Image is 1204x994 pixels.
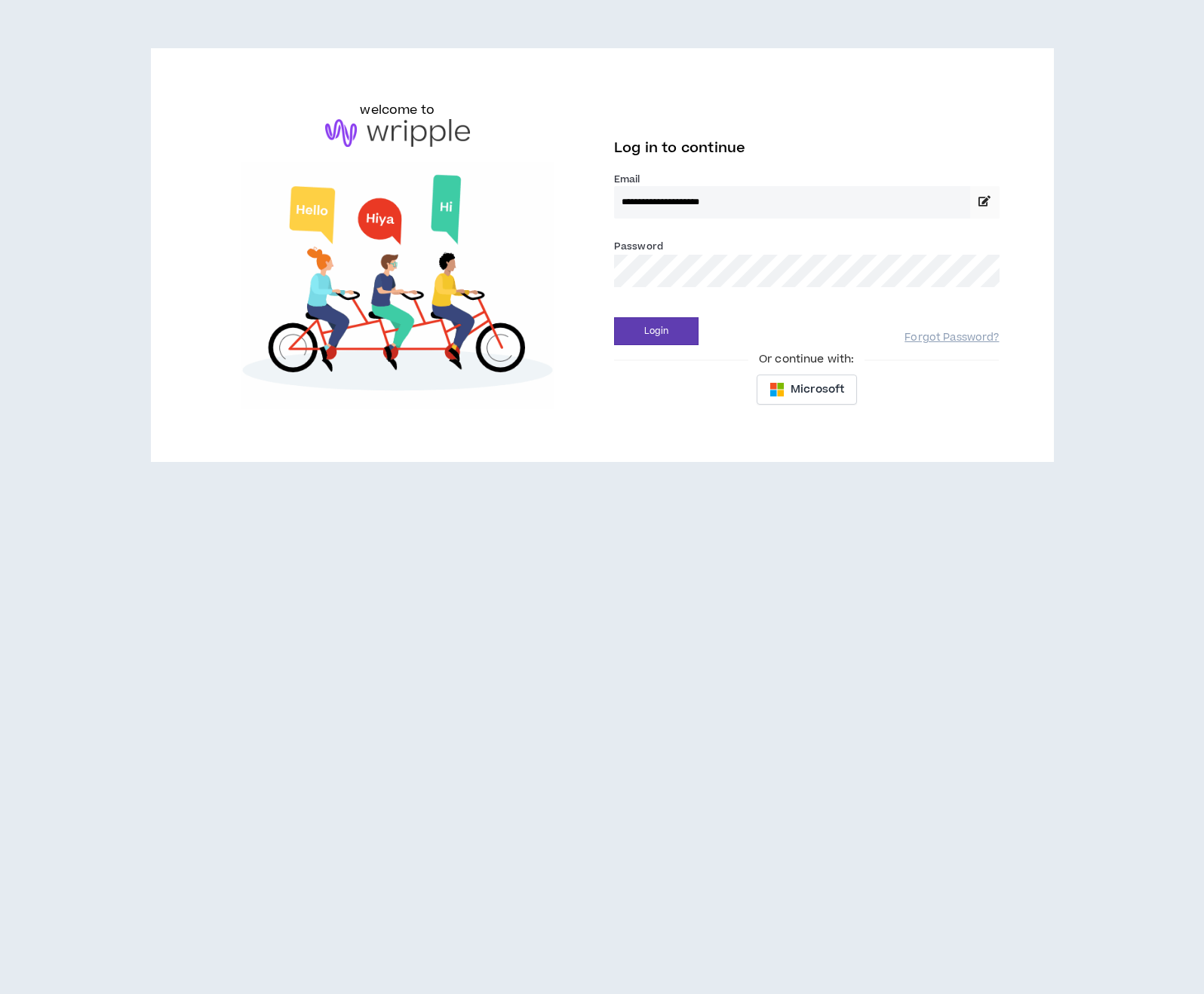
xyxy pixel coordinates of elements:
[614,173,1000,186] label: Email
[791,381,844,398] span: Microsoft
[905,331,999,345] a: Forgot Password?
[360,101,435,119] h6: welcome to
[757,375,857,405] button: Microsoft
[614,317,699,345] button: Login
[614,139,745,158] span: Log in to continue
[614,240,663,253] label: Password
[205,162,591,409] img: Welcome to Wripple
[325,119,470,148] img: logo-brand.png
[748,351,865,368] span: Or continue with:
